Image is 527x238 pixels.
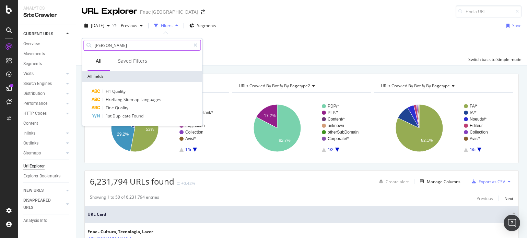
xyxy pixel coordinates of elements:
[328,104,339,109] text: PDP/*
[96,58,102,64] div: All
[106,88,112,94] span: H1
[185,147,191,152] text: 1/5
[328,130,359,135] text: otherSubDomain
[90,194,159,202] div: Showing 1 to 50 of 6,231,794 entries
[23,150,64,157] a: Sitemaps
[94,40,190,50] input: Search by field name
[87,229,161,235] div: Fnac - Cultura, Tecnologia, Lazer
[279,138,290,143] text: 82.7%
[470,130,488,135] text: Collection
[197,23,216,28] span: Segments
[151,20,181,31] button: Filters
[23,120,38,127] div: Content
[23,90,64,97] a: Distribution
[23,11,70,19] div: SiteCrawler
[23,140,64,147] a: Outlinks
[185,123,205,128] text: Pagination
[23,197,64,211] a: DISAPPEARED URLS
[379,80,507,91] h4: URLs Crawled By Botify By pagetype
[106,105,115,111] span: Title
[23,150,41,157] div: Sitemaps
[239,83,310,89] span: URLs Crawled By Botify By pagetype2
[185,136,196,141] text: Avis/*
[23,60,42,67] div: Segments
[106,113,113,119] span: 1st
[23,40,40,48] div: Overview
[90,176,174,187] span: 6,231,794 URLs found
[328,147,333,152] text: 1/2
[237,80,365,91] h4: URLs Crawled By Botify By pagetype2
[23,50,45,58] div: Movements
[23,173,60,180] div: Explorer Bookmarks
[23,140,38,147] div: Outlinks
[187,20,219,31] button: Segments
[470,136,480,141] text: Avis/*
[23,163,71,170] a: Url Explorer
[23,130,35,137] div: Inlinks
[232,98,370,158] svg: A chart.
[23,173,71,180] a: Explorer Bookmarks
[328,117,345,122] text: Content/*
[185,130,203,135] text: Collection
[264,113,276,118] text: 17.2%
[82,71,202,82] div: All fields
[23,120,71,127] a: Content
[113,22,118,28] span: vs
[181,180,195,186] div: +0.42%
[23,90,45,97] div: Distribution
[23,100,64,107] a: Performance
[118,20,145,31] button: Previous
[470,123,483,128] text: Editeur
[115,105,128,111] span: Quality
[328,110,338,115] text: PLP/*
[477,194,493,202] button: Previous
[328,136,349,141] text: Corporate/*
[82,20,113,31] button: [DATE]
[512,23,522,28] div: Save
[23,110,64,117] a: HTTP Codes
[124,97,140,102] span: Sitemap
[504,20,522,31] button: Save
[23,80,52,87] div: Search Engines
[23,5,70,11] div: Analytics
[504,215,520,231] div: Open Intercom Messenger
[23,50,71,58] a: Movements
[23,197,58,211] div: DISAPPEARED URLS
[504,194,513,202] button: Next
[118,58,147,64] div: Saved Filters
[23,187,64,194] a: NEW URLS
[23,30,53,38] div: CURRENT URLS
[87,211,511,217] span: URL Card
[23,40,71,48] a: Overview
[427,179,460,185] div: Manage Columns
[113,113,132,119] span: Duplicate
[23,110,47,117] div: HTTP Codes
[470,147,476,152] text: 1/5
[23,80,64,87] a: Search Engines
[177,183,180,185] img: Equal
[117,132,129,137] text: 29.2%
[23,100,47,107] div: Performance
[161,23,173,28] div: Filters
[470,117,487,122] text: Noeuds/*
[421,138,433,143] text: 82.1%
[140,97,161,102] span: Languages
[82,5,137,17] div: URL Explorer
[386,179,409,185] div: Create alert
[23,187,44,194] div: NEW URLS
[456,5,522,17] input: Find a URL
[468,57,522,62] div: Switch back to Simple mode
[504,196,513,201] div: Next
[374,98,512,158] svg: A chart.
[90,98,227,158] svg: A chart.
[479,179,505,185] div: Export as CSV
[466,54,522,65] button: Switch back to Simple mode
[23,70,64,77] a: Visits
[106,97,124,102] span: Hreflang
[112,88,126,94] span: Quality
[376,176,409,187] button: Create alert
[23,217,71,224] a: Analysis Info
